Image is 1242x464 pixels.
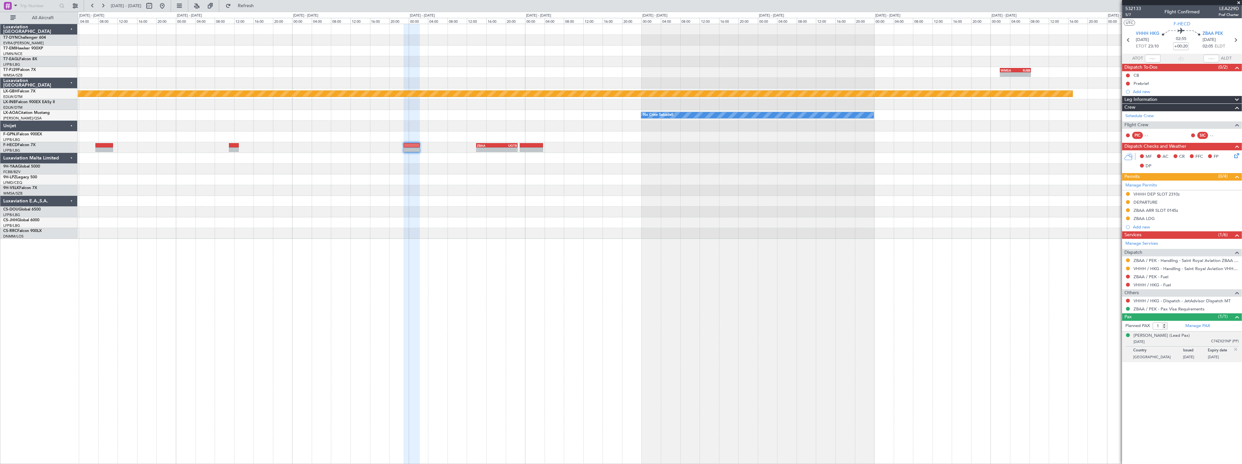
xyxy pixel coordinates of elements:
[1124,64,1157,71] span: Dispatch To-Dos
[3,218,17,222] span: CS-JHH
[477,143,497,147] div: ZBAA
[448,18,467,24] div: 08:00
[389,18,409,24] div: 20:00
[409,18,428,24] div: 00:00
[1134,199,1158,205] div: DEPARTURE
[3,186,37,190] a: 9H-VSLKFalcon 7X
[3,175,16,179] span: 9H-LPZ
[3,100,16,104] span: LX-INB
[1124,121,1149,129] span: Flight Crew
[293,13,318,19] div: [DATE] - [DATE]
[1210,132,1224,138] div: - -
[1183,348,1208,355] p: Issued
[1049,18,1068,24] div: 12:00
[758,18,778,24] div: 00:00
[3,229,17,233] span: CS-RRC
[603,18,622,24] div: 16:00
[1183,355,1208,361] p: [DATE]
[1124,104,1135,111] span: Crew
[3,111,18,115] span: LX-AOA
[991,18,1010,24] div: 00:00
[1030,18,1049,24] div: 08:00
[3,186,19,190] span: 9H-VSLK
[875,13,900,19] div: [DATE] - [DATE]
[894,18,913,24] div: 04:00
[137,18,157,24] div: 16:00
[1185,323,1210,329] a: Manage PAX
[564,18,583,24] div: 08:00
[7,13,71,23] button: All Aircraft
[3,191,22,196] a: WMSA/SZB
[273,18,293,24] div: 20:00
[410,13,435,19] div: [DATE] - [DATE]
[3,105,22,110] a: EDLW/DTM
[1133,55,1143,62] span: ATOT
[1001,68,1015,72] div: WMSA
[1219,313,1228,320] span: (1/1)
[3,73,22,78] a: WMSA/SZB
[176,18,195,24] div: 00:00
[3,68,36,72] a: T7-PJ29Falcon 7X
[1146,163,1151,170] span: DP
[3,218,39,222] a: CS-JHHGlobal 6000
[1195,154,1203,160] span: FFC
[3,47,16,50] span: T7-EMI
[1134,333,1190,339] div: [PERSON_NAME] (Lead Pax)
[17,16,69,20] span: All Aircraft
[20,1,57,11] input: Trip Number
[3,68,18,72] span: T7-PJ29
[3,170,21,174] a: FCBB/BZV
[1124,96,1157,103] span: Leg Information
[3,36,18,40] span: T7-DYN
[3,89,18,93] span: LX-GBH
[3,229,42,233] a: CS-RRCFalcon 900LX
[3,62,20,67] a: LFPB/LBG
[1215,43,1225,50] span: ELDT
[738,18,758,24] div: 20:00
[1208,355,1233,361] p: [DATE]
[3,165,18,169] span: 9H-YAA
[232,4,260,8] span: Refresh
[3,51,22,56] a: LFMN/NCE
[3,100,55,104] a: LX-INBFalcon 900EX EASy II
[467,18,486,24] div: 12:00
[1203,43,1213,50] span: 02:05
[497,143,517,147] div: UGTB
[1134,298,1231,304] a: VHHH / HKG - Dispatch - JetAdvisor Dispatch MT
[641,18,661,24] div: 00:00
[1124,289,1139,297] span: Others
[1219,173,1228,180] span: (0/4)
[661,18,680,24] div: 04:00
[1125,5,1141,12] span: 532133
[3,132,42,136] a: F-GPNJFalcon 900EX
[1124,231,1141,239] span: Services
[1125,12,1141,18] span: 5/7
[1125,323,1150,329] label: Planned PAX
[497,148,517,152] div: -
[3,234,23,239] a: DNMM/LOS
[525,18,545,24] div: 00:00
[1203,37,1216,43] span: [DATE]
[1016,68,1030,72] div: RJBB
[1136,43,1147,50] span: ETOT
[680,18,700,24] div: 08:00
[3,47,43,50] a: T7-EMIHawker 900XP
[1134,306,1205,312] a: ZBAA / PEK - Pax Visa Requirements
[874,18,894,24] div: 00:00
[992,13,1017,19] div: [DATE] - [DATE]
[816,18,835,24] div: 12:00
[253,18,273,24] div: 16:00
[1124,20,1135,26] button: UTC
[1208,348,1233,355] p: Expiry date
[797,18,816,24] div: 08:00
[1132,132,1143,139] div: PIC
[1176,36,1186,42] span: 02:55
[777,18,797,24] div: 04:00
[3,36,46,40] a: T7-DYNChallenger 604
[1211,339,1239,344] span: C74ZX21NP (PP)
[177,13,202,19] div: [DATE] - [DATE]
[1134,339,1145,344] span: [DATE]
[79,18,98,24] div: 04:00
[1221,55,1232,62] span: ALDT
[855,18,875,24] div: 20:00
